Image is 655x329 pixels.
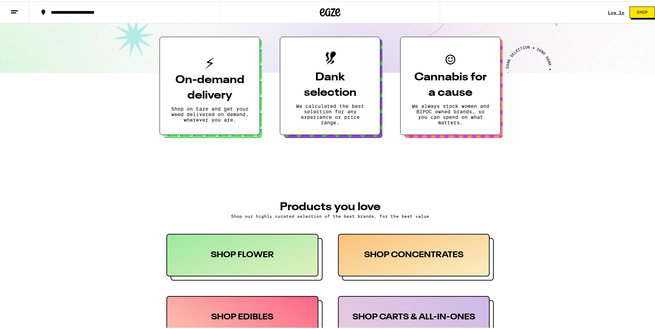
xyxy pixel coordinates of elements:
button: SHOP CONCENTRATES [338,232,494,279]
h3: PRODUCTS YOU LOVE [166,200,494,211]
button: SHOP FLOWER [166,232,323,279]
p: Shop on Eaze and get your weed delivered on demand, wherever you are. [171,105,249,121]
h3: On-demand delivery [171,71,249,102]
div: SHOP CONCENTRATES [338,232,490,275]
p: We always stock women and BIPOC owned brands, so you can spend on what matters. [412,102,489,124]
button: Shop [630,5,655,17]
p: We calculated the best selection for any experience or price range. [291,102,369,124]
button: Cannabis for a causeWe always stock women and BIPOC owned brands, so you can spend on what matters. [400,35,501,134]
div: SHOP FLOWER [166,232,318,275]
span: Shop [637,9,648,13]
button: On-demand deliveryShop on Eaze and get your weed delivered on demand, wherever you are. [160,35,260,134]
div: Log In [608,9,624,13]
h3: Cannabis for a cause [412,68,489,99]
button: Dank selectionWe calculated the best selection for any experience or price range. [280,35,380,134]
p: Shop our highly curated selection of the best brands, for the best value [166,213,494,217]
h3: Dank selection [291,68,369,99]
